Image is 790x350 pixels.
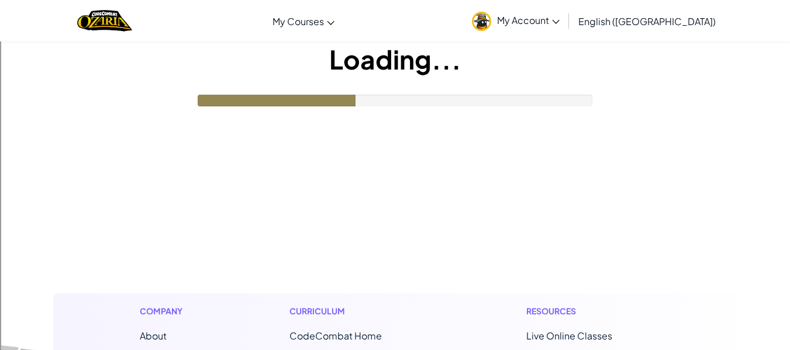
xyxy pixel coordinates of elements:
span: My Account [497,14,560,26]
a: Ozaria by CodeCombat logo [77,9,132,33]
a: English ([GEOGRAPHIC_DATA]) [572,5,722,37]
span: My Courses [272,15,324,27]
img: Home [77,9,132,33]
a: My Account [466,2,565,39]
span: English ([GEOGRAPHIC_DATA]) [578,15,716,27]
a: My Courses [267,5,340,37]
img: avatar [472,12,491,31]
